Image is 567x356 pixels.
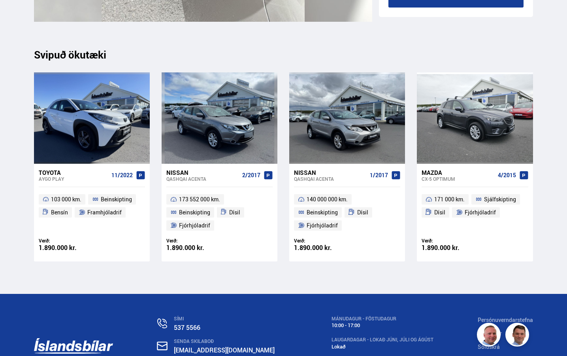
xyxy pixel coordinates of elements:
[157,318,167,328] img: n0V2lOsqF3l1V2iz.svg
[332,322,433,328] div: 10:00 - 17:00
[51,195,81,204] span: 103 000 km.
[157,341,168,350] img: nHj8e-n-aHgjukTg.svg
[478,343,500,350] a: Söluskrá
[422,169,494,176] div: Mazda
[111,172,133,178] span: 11/2022
[174,316,287,322] div: SÍMI
[307,195,348,204] span: 140 000 000 km.
[229,208,240,217] span: Dísil
[498,172,516,178] span: 4/2015
[174,323,200,332] a: 537 5566
[332,316,433,322] div: MÁNUDAGUR - FÖSTUDAGUR
[166,238,220,244] div: Verð:
[294,244,347,251] div: 1.890.000 kr.
[370,172,388,178] span: 1/2017
[39,244,92,251] div: 1.890.000 kr.
[357,208,368,217] span: Dísil
[294,238,347,244] div: Verð:
[332,337,433,343] div: LAUGARDAGAR - Lokað Júni, Júli og Ágúst
[465,208,496,217] span: Fjórhjóladrif
[166,176,239,182] div: Qashqai ACENTA
[179,195,220,204] span: 173 552 000 km.
[87,208,122,217] span: Framhjóladrif
[484,195,516,204] span: Sjálfskipting
[294,169,367,176] div: Nissan
[422,244,475,251] div: 1.890.000 kr.
[478,316,533,324] a: Persónuverndarstefna
[289,164,405,261] a: Nissan Qashqai ACENTA 1/2017 140 000 000 km. Beinskipting Dísil Fjórhjóladrif Verð: 1.890.000 kr.
[507,324,530,348] img: FbJEzSuNWCJXmdc-.webp
[307,221,338,230] span: Fjórhjóladrif
[478,324,502,348] img: siFngHWaQ9KaOqBr.png
[242,172,260,178] span: 2/2017
[51,208,68,217] span: Bensín
[179,221,210,230] span: Fjórhjóladrif
[434,208,445,217] span: Dísil
[34,164,150,261] a: Toyota Aygo PLAY 11/2022 103 000 km. Beinskipting Bensín Framhjóladrif Verð: 1.890.000 kr.
[39,176,108,182] div: Aygo PLAY
[294,176,367,182] div: Qashqai ACENTA
[417,164,533,261] a: Mazda CX-5 OPTIMUM 4/2015 171 000 km. Sjálfskipting Dísil Fjórhjóladrif Verð: 1.890.000 kr.
[174,346,275,354] a: [EMAIL_ADDRESS][DOMAIN_NAME]
[422,238,475,244] div: Verð:
[162,164,277,261] a: Nissan Qashqai ACENTA 2/2017 173 552 000 km. Beinskipting Dísil Fjórhjóladrif Verð: 1.890.000 kr.
[34,49,533,61] div: Svipuð ökutæki
[179,208,210,217] span: Beinskipting
[101,195,132,204] span: Beinskipting
[166,244,220,251] div: 1.890.000 kr.
[332,344,433,350] div: Lokað
[39,169,108,176] div: Toyota
[307,208,338,217] span: Beinskipting
[174,339,287,344] div: SENDA SKILABOÐ
[6,3,30,27] button: Open LiveChat chat widget
[39,238,92,244] div: Verð:
[166,169,239,176] div: Nissan
[434,195,465,204] span: 171 000 km.
[422,176,494,182] div: CX-5 OPTIMUM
